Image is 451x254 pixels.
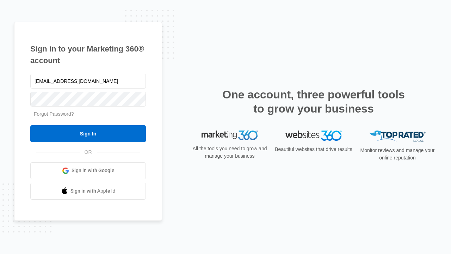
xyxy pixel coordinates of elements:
[30,183,146,200] a: Sign in with Apple Id
[70,187,116,195] span: Sign in with Apple Id
[30,43,146,66] h1: Sign in to your Marketing 360® account
[72,167,115,174] span: Sign in with Google
[30,162,146,179] a: Sign in with Google
[80,149,97,156] span: OR
[30,74,146,89] input: Email
[30,125,146,142] input: Sign In
[369,131,426,142] img: Top Rated Local
[285,131,342,141] img: Websites 360
[202,131,258,140] img: Marketing 360
[220,87,407,116] h2: One account, three powerful tools to grow your business
[274,146,353,153] p: Beautiful websites that drive results
[190,145,269,160] p: All the tools you need to grow and manage your business
[34,111,74,117] a: Forgot Password?
[358,147,437,162] p: Monitor reviews and manage your online reputation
